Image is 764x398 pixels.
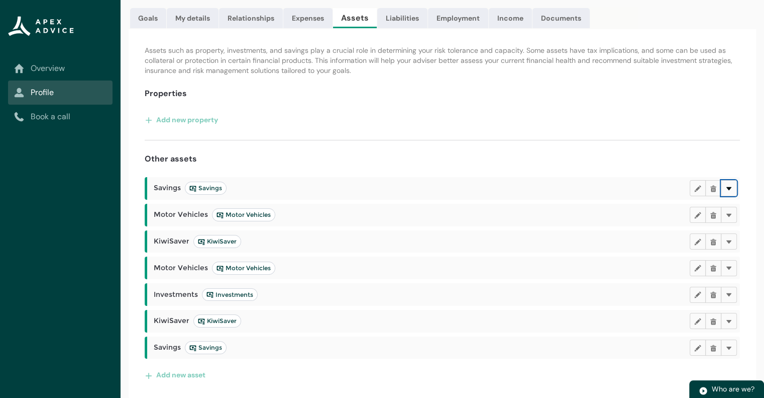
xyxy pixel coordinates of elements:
[154,314,241,328] span: KiwiSaver
[14,62,106,74] a: Overview
[721,260,737,276] button: More
[189,184,222,192] span: Savings
[690,180,706,196] button: Edit
[712,384,754,393] span: Who are we?
[690,287,706,303] button: Edit
[154,208,275,221] span: Motor Vehicles
[189,344,222,352] span: Savings
[8,56,113,129] nav: Sub page
[721,180,737,196] button: More
[705,180,721,196] button: Delete
[14,87,106,99] a: Profile
[185,341,227,354] lightning-badge: Savings
[193,314,241,328] lightning-badge: KiwiSaver
[202,288,258,301] lightning-badge: Investments
[212,262,275,275] lightning-badge: Motor Vehicles
[705,233,721,250] button: Delete
[198,237,237,246] span: KiwiSaver
[130,8,166,28] a: Goals
[690,260,706,276] button: Edit
[690,340,706,356] button: Edit
[721,313,737,329] button: More
[216,211,271,219] span: Motor Vehicles
[14,111,106,123] a: Book a call
[216,264,271,272] span: Motor Vehicles
[185,182,227,195] lightning-badge: Savings
[690,233,706,250] button: Edit
[193,235,241,248] lightning-badge: KiwiSaver
[705,260,721,276] button: Delete
[154,341,227,354] span: Savings
[154,262,275,275] span: Motor Vehicles
[690,207,706,223] button: Edit
[690,313,706,329] button: Edit
[145,45,740,75] p: Assets such as property, investments, and savings play a crucial role in determining your risk to...
[154,288,258,301] span: Investments
[532,8,590,28] a: Documents
[705,207,721,223] button: Delete
[705,313,721,329] button: Delete
[705,287,721,303] button: Delete
[283,8,333,28] a: Expenses
[154,235,241,248] span: KiwiSaver
[167,8,219,28] a: My details
[198,317,237,325] span: KiwiSaver
[8,16,74,36] img: Apex Advice Group
[145,88,187,100] h4: Properties
[721,207,737,223] button: More
[145,367,206,383] button: Add new asset
[206,291,253,299] span: Investments
[154,182,227,195] span: Savings
[212,208,275,221] lightning-badge: Motor Vehicles
[721,233,737,250] button: More
[219,8,283,28] a: Relationships
[705,340,721,356] button: Delete
[721,287,737,303] button: More
[145,153,197,165] h4: Other assets
[377,8,427,28] a: Liabilities
[333,8,377,28] a: Assets
[428,8,488,28] a: Employment
[721,340,737,356] button: More
[145,112,219,128] button: Add new property
[699,386,708,395] img: play.svg
[489,8,532,28] a: Income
